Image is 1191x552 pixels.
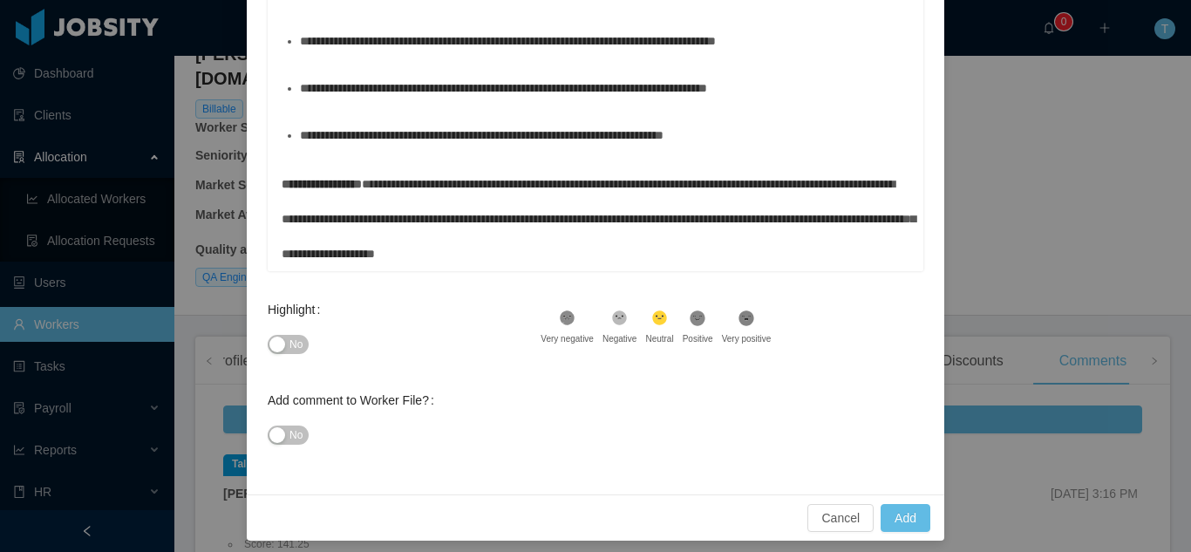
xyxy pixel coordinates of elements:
[268,393,441,407] label: Add comment to Worker File?
[289,426,303,444] span: No
[881,504,930,532] button: Add
[541,332,594,345] div: Very negative
[602,332,636,345] div: Negative
[807,504,874,532] button: Cancel
[268,303,327,317] label: Highlight
[268,335,309,354] button: Highlight
[645,332,673,345] div: Neutral
[722,332,772,345] div: Very positive
[268,426,309,445] button: Add comment to Worker File?
[683,332,713,345] div: Positive
[289,336,303,353] span: No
